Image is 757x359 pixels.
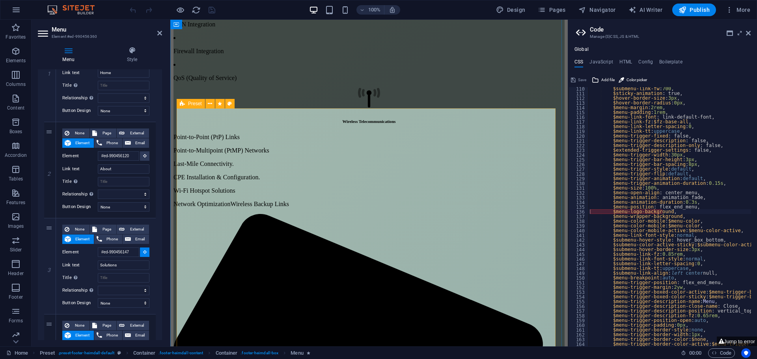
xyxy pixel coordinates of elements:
[569,96,589,100] div: 112
[569,200,589,205] div: 134
[62,321,89,330] button: None
[590,26,751,33] h2: Code
[117,351,121,355] i: This element is a customizable preset
[62,225,89,234] button: None
[569,115,589,119] div: 116
[569,157,589,162] div: 125
[43,171,55,177] em: 2
[117,321,149,330] button: External
[569,119,589,124] div: 117
[569,223,589,228] div: 139
[569,176,589,181] div: 129
[569,266,589,271] div: 148
[689,348,701,358] span: 00 00
[62,93,98,103] label: Relationship
[216,348,238,358] span: Click to select. Double-click to edit
[98,81,149,90] input: Title
[569,143,589,148] div: 122
[72,321,87,330] span: None
[569,162,589,167] div: 126
[191,5,201,15] button: reload
[717,337,757,346] button: Jump to error
[175,5,185,15] button: Click here to leave preview mode and continue editing
[127,225,147,234] span: External
[62,177,98,186] label: Title
[575,4,619,16] button: Navigator
[569,167,589,171] div: 127
[569,238,589,242] div: 142
[569,247,589,252] div: 144
[569,110,589,115] div: 115
[45,5,104,15] img: Editor Logo
[535,4,569,16] button: Pages
[574,47,589,53] h4: Global
[569,242,589,247] div: 143
[98,164,149,174] input: Link text...
[133,234,147,244] span: Email
[722,4,753,16] button: More
[708,348,735,358] button: Code
[7,105,24,111] p: Content
[90,225,116,234] button: Page
[569,214,589,219] div: 137
[98,247,139,257] input: Click on an element ...
[569,91,589,96] div: 111
[8,223,24,229] p: Images
[62,202,98,212] label: Button Design
[62,106,98,115] label: Button Design
[569,261,589,266] div: 147
[6,348,28,358] a: Click to cancel selection. Double-click to open Pages
[10,247,22,253] p: Slider
[291,348,303,358] span: Click to select. Double-click to edit
[569,299,589,304] div: 155
[569,209,589,214] div: 136
[133,138,147,148] span: Email
[569,129,589,134] div: 119
[104,331,120,340] span: Phone
[6,81,26,87] p: Columns
[62,298,98,308] label: Button Design
[672,4,716,16] button: Publish
[38,47,102,63] h4: Menu
[569,337,589,342] div: 163
[681,348,702,358] h6: Session time
[569,86,589,91] div: 110
[712,348,731,358] span: Code
[99,321,114,330] span: Page
[493,4,529,16] div: Design (Ctrl+Alt+Y)
[725,6,750,14] span: More
[73,234,91,244] span: Element
[127,128,147,138] span: External
[569,309,589,313] div: 157
[98,151,139,161] input: No element chosen
[569,304,589,309] div: 156
[98,273,149,283] input: Title
[62,190,98,199] label: Relationship
[569,294,589,299] div: 154
[94,234,122,244] button: Phone
[133,348,155,358] span: Click to select. Double-click to edit
[619,59,632,68] h4: HTML
[117,128,149,138] button: External
[62,151,98,161] label: Element
[99,225,114,234] span: Page
[90,321,116,330] button: Page
[578,6,616,14] span: Navigator
[628,6,663,14] span: AI Writer
[192,6,201,15] i: Reload page
[589,59,613,68] h4: JavaScript
[73,138,91,148] span: Element
[43,71,55,77] em: 1
[40,348,55,358] span: Click to select. Double-click to edit
[493,4,529,16] button: Design
[127,321,147,330] span: External
[569,138,589,143] div: 121
[98,260,149,270] input: Link text...
[389,6,396,13] i: On resize automatically adjust zoom level to fit chosen device.
[695,350,696,356] span: :
[9,128,22,135] p: Boxes
[601,75,615,85] span: Add file
[9,176,23,182] p: Tables
[569,134,589,138] div: 120
[741,348,751,358] button: Usercentrics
